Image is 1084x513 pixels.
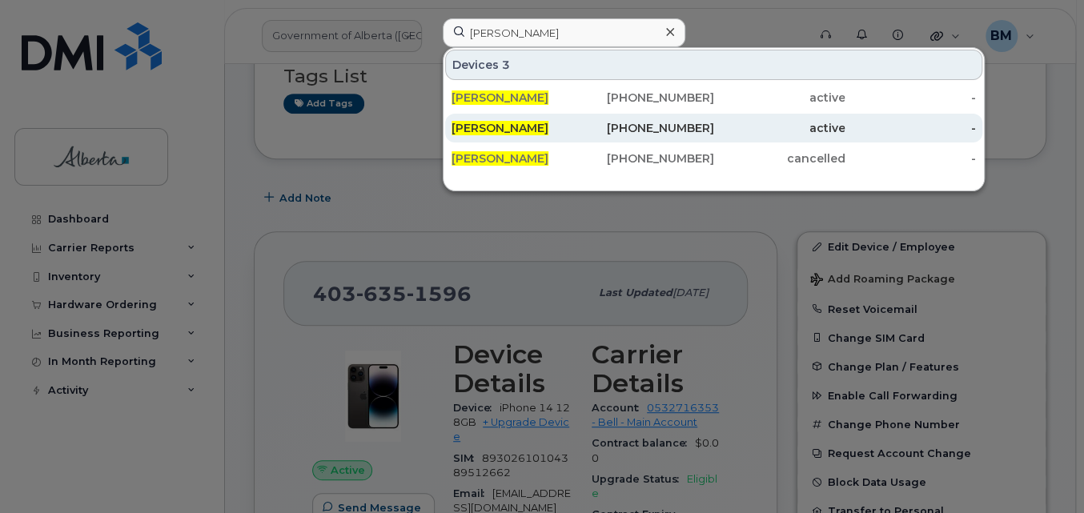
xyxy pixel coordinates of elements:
[445,83,982,112] a: [PERSON_NAME][PHONE_NUMBER]active-
[714,120,845,136] div: active
[445,114,982,142] a: [PERSON_NAME][PHONE_NUMBER]active-
[583,150,714,166] div: [PHONE_NUMBER]
[452,90,548,105] span: [PERSON_NAME]
[445,50,982,80] div: Devices
[845,120,976,136] div: -
[583,120,714,136] div: [PHONE_NUMBER]
[443,18,685,47] input: Find something...
[445,144,982,173] a: [PERSON_NAME][PHONE_NUMBER]cancelled-
[714,150,845,166] div: cancelled
[583,90,714,106] div: [PHONE_NUMBER]
[452,151,548,166] span: [PERSON_NAME]
[714,90,845,106] div: active
[452,121,548,135] span: [PERSON_NAME]
[502,57,510,73] span: 3
[845,90,976,106] div: -
[845,150,976,166] div: -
